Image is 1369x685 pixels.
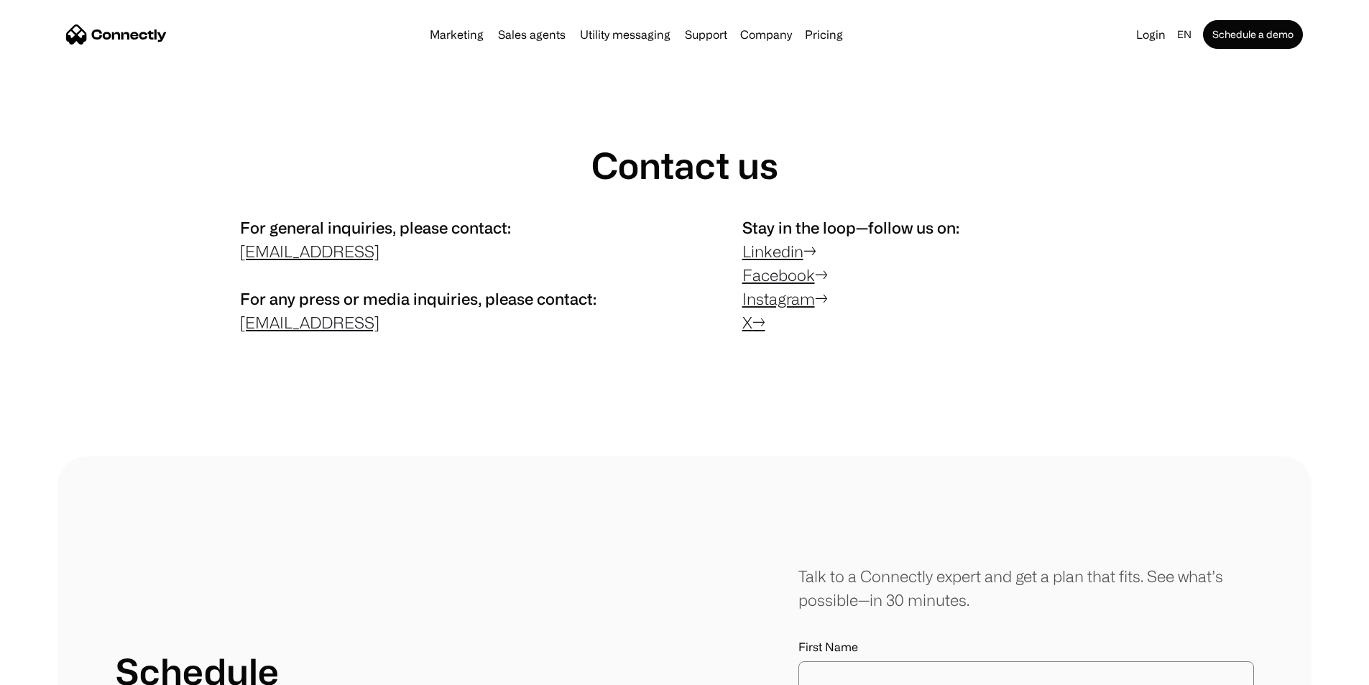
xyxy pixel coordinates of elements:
div: en [1177,24,1191,45]
a: [EMAIL_ADDRESS] [240,242,379,260]
h1: Contact us [591,144,778,187]
a: X [742,313,752,331]
div: en [1171,24,1200,45]
label: First Name [798,640,1254,654]
a: Support [679,29,733,40]
a: [EMAIL_ADDRESS] [240,313,379,331]
a: Sales agents [492,29,571,40]
a: Schedule a demo [1203,20,1303,49]
a: Marketing [424,29,489,40]
a: Facebook [742,266,815,284]
span: For any press or media inquiries, please contact: [240,290,596,308]
a: Utility messaging [574,29,676,40]
a: Linkedin [742,242,803,260]
div: Talk to a Connectly expert and get a plan that fits. See what’s possible—in 30 minutes. [798,564,1254,612]
a: → [752,313,765,331]
ul: Language list [29,660,86,680]
a: home [66,24,167,45]
div: Company [736,24,796,45]
div: Company [740,24,792,45]
span: For general inquiries, please contact: [240,219,511,236]
p: → → → [742,216,1130,334]
a: Login [1130,24,1171,45]
a: Pricing [799,29,849,40]
aside: Language selected: English [14,658,86,680]
a: Instagram [742,290,815,308]
span: Stay in the loop—follow us on: [742,219,959,236]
